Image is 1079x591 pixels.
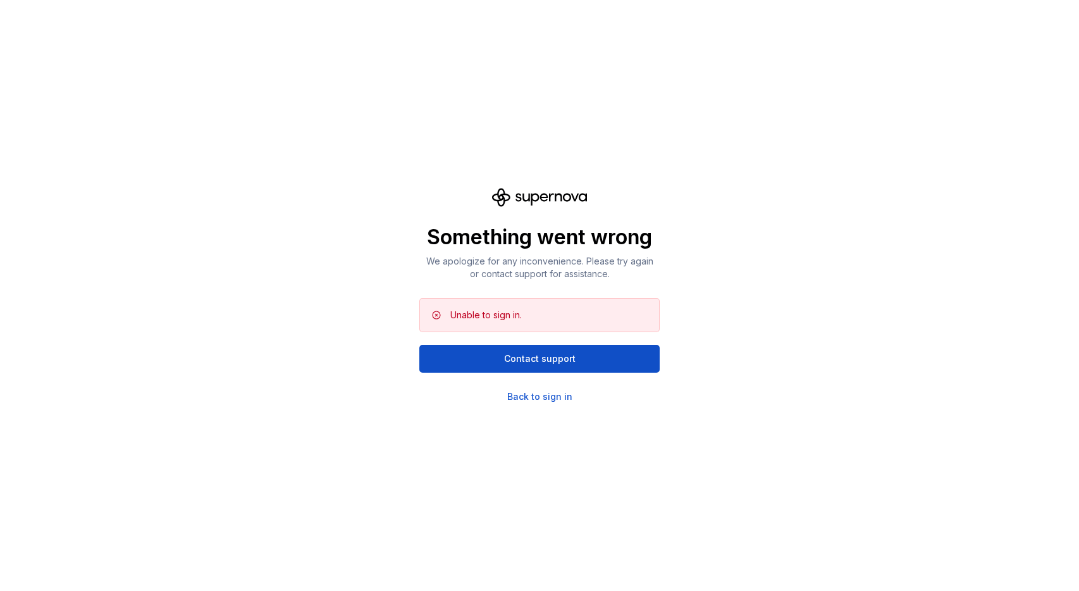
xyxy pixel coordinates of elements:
p: Something went wrong [419,225,660,250]
a: Back to sign in [507,390,572,403]
div: Unable to sign in. [450,309,522,321]
span: Contact support [504,352,576,365]
p: We apologize for any inconvenience. Please try again or contact support for assistance. [419,255,660,280]
button: Contact support [419,345,660,373]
